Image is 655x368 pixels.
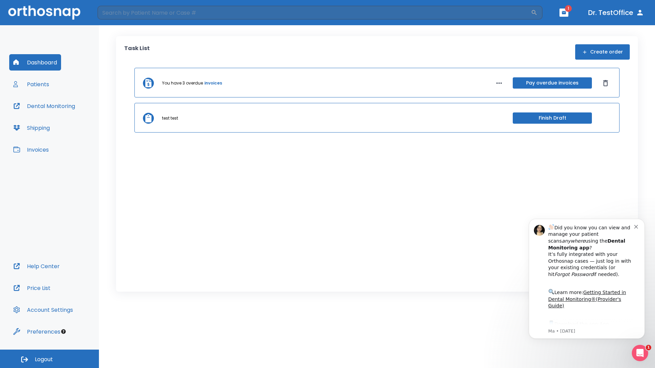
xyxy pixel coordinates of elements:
[585,6,647,19] button: Dr. TestOffice
[124,44,150,60] p: Task List
[8,5,81,19] img: Orthosnap
[9,280,55,296] button: Price List
[9,258,64,274] button: Help Center
[9,76,53,92] button: Patients
[204,80,222,86] a: invoices
[30,120,116,126] p: Message from Ma, sent 2w ago
[30,111,116,146] div: Download the app: | ​ Let us know if you need help getting started!
[35,356,53,363] span: Logout
[646,345,651,350] span: 1
[98,6,531,19] input: Search by Patient Name or Case #
[162,80,203,86] p: You have 3 overdue
[519,209,655,350] iframe: Intercom notifications message
[9,302,77,318] button: Account Settings
[513,77,592,89] button: Pay overdue invoices
[30,113,90,125] a: App Store
[9,141,53,158] button: Invoices
[9,323,64,340] button: Preferences
[116,15,121,20] button: Dismiss notification
[162,115,178,121] p: test test
[9,98,79,114] button: Dental Monitoring
[600,78,611,89] button: Dismiss
[9,120,54,136] button: Shipping
[60,328,67,335] div: Tooltip anchor
[575,44,630,60] button: Create order
[9,54,61,71] button: Dashboard
[632,345,648,361] iframe: Intercom live chat
[565,5,572,12] span: 1
[513,112,592,124] button: Finish Draft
